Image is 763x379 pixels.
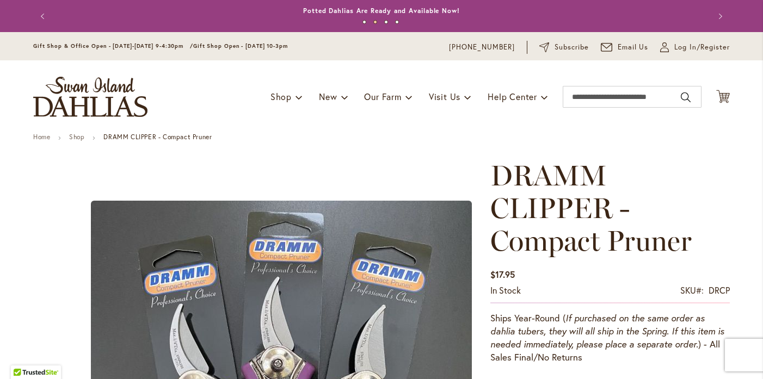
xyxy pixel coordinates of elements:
strong: DRAMM CLIPPER - Compact Pruner [103,133,212,141]
button: 2 of 4 [373,20,377,24]
iframe: Launch Accessibility Center [8,340,39,371]
span: Shop [270,91,292,102]
span: In stock [490,284,521,296]
a: Shop [69,133,84,141]
a: Subscribe [539,42,589,53]
a: [PHONE_NUMBER] [449,42,515,53]
span: Email Us [618,42,649,53]
div: DRCP [709,284,730,297]
a: Email Us [601,42,649,53]
button: Next [708,5,730,27]
span: Visit Us [429,91,460,102]
span: Help Center [488,91,537,102]
button: 4 of 4 [395,20,399,24]
button: 3 of 4 [384,20,388,24]
span: $17.95 [490,269,515,280]
span: Gift Shop Open - [DATE] 10-3pm [193,42,288,49]
i: If purchased on the same order as dahlia tubers, they will all ship in the Spring. If this item i... [490,312,724,350]
strong: SKU [680,284,704,296]
button: Previous [33,5,55,27]
span: New [319,91,337,102]
a: Log In/Register [660,42,730,53]
a: Potted Dahlias Are Ready and Available Now! [303,7,460,15]
span: DRAMM CLIPPER - Compact Pruner [490,158,692,258]
span: Our Farm [364,91,401,102]
span: Subscribe [555,42,589,53]
a: store logo [33,77,147,117]
p: Ships Year-Round ( ) - All Sales Final/No Returns [490,312,730,364]
div: Availability [490,284,521,297]
button: 1 of 4 [362,20,366,24]
span: Gift Shop & Office Open - [DATE]-[DATE] 9-4:30pm / [33,42,193,49]
span: Log In/Register [674,42,730,53]
a: Home [33,133,50,141]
